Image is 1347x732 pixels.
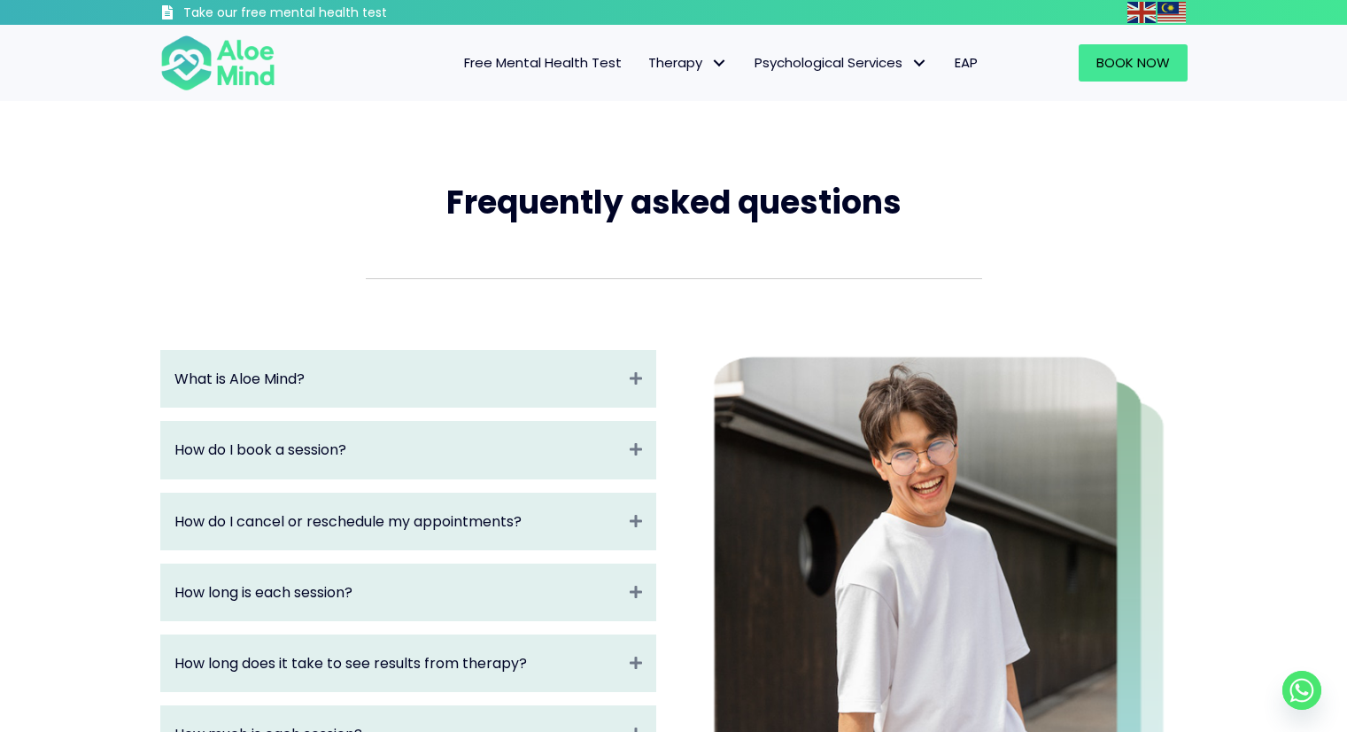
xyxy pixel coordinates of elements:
[630,582,642,603] i: Expand
[648,53,728,72] span: Therapy
[446,180,902,225] span: Frequently asked questions
[1127,2,1156,23] img: en
[755,53,928,72] span: Psychological Services
[630,440,642,460] i: Expand
[907,51,933,76] span: Psychological Services: submenu
[955,53,978,72] span: EAP
[464,53,622,72] span: Free Mental Health Test
[160,4,482,25] a: Take our free mental health test
[1079,44,1188,82] a: Book Now
[941,44,991,82] a: EAP
[174,511,621,532] a: How do I cancel or reschedule my appointments?
[183,4,482,22] h3: Take our free mental health test
[741,44,941,82] a: Psychological ServicesPsychological Services: submenu
[1282,671,1321,710] a: Whatsapp
[630,369,642,389] i: Expand
[630,653,642,674] i: Expand
[174,440,621,460] a: How do I book a session?
[451,44,635,82] a: Free Mental Health Test
[635,44,741,82] a: TherapyTherapy: submenu
[1157,2,1186,23] img: ms
[174,369,621,389] a: What is Aloe Mind?
[160,34,275,92] img: Aloe mind Logo
[174,582,621,603] a: How long is each session?
[707,51,732,76] span: Therapy: submenu
[630,511,642,532] i: Expand
[1127,2,1157,22] a: English
[1157,2,1188,22] a: Malay
[174,653,621,674] a: How long does it take to see results from therapy?
[298,44,991,82] nav: Menu
[1096,53,1170,72] span: Book Now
